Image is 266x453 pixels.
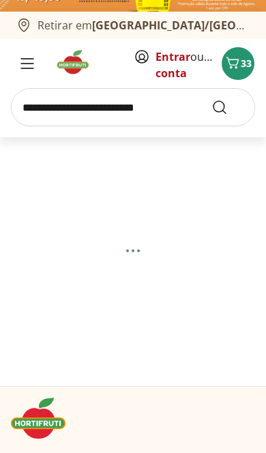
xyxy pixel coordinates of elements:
[38,19,250,31] span: Retirar em
[241,57,252,70] span: 33
[156,49,190,64] a: Entrar
[222,47,254,80] button: Carrinho
[11,88,255,126] input: search
[55,49,100,76] img: Hortifruti
[11,47,44,80] button: Menu
[11,398,79,439] img: Hortifruti
[211,99,244,115] button: Submit Search
[156,49,216,81] span: ou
